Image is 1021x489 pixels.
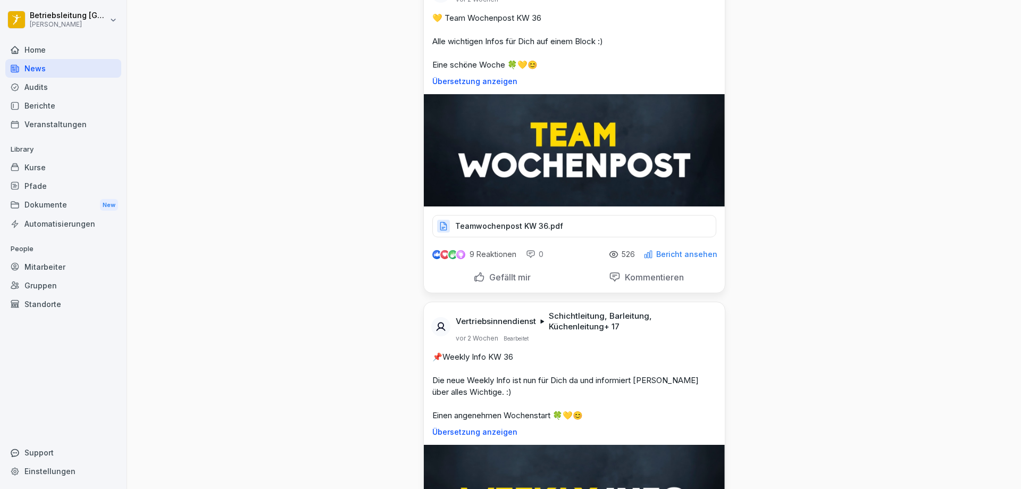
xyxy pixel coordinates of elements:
div: Dokumente [5,195,121,215]
p: Bericht ansehen [656,250,717,259]
a: Standorte [5,295,121,313]
p: [PERSON_NAME] [30,21,107,28]
a: Berichte [5,96,121,115]
p: Übersetzung anzeigen [432,428,716,436]
a: Mitarbeiter [5,258,121,276]
p: Vertriebsinnendienst [456,316,536,327]
a: DokumenteNew [5,195,121,215]
div: Support [5,443,121,462]
a: Pfade [5,177,121,195]
img: inspiring [456,250,465,260]
a: Home [5,40,121,59]
p: 9 Reaktionen [470,250,516,259]
a: Audits [5,78,121,96]
img: like [432,250,441,259]
a: Veranstaltungen [5,115,121,134]
a: Automatisierungen [5,214,121,233]
a: Teamwochenpost KW 36.pdf [432,224,716,235]
a: News [5,59,121,78]
p: Gefällt mir [485,272,531,283]
img: iw3r0wiqlwdtw8hfnx4k8z5m.png [424,94,725,206]
p: Library [5,141,121,158]
p: 526 [622,250,635,259]
p: Übersetzung anzeigen [432,77,716,86]
p: Schichtleitung, Barleitung, Küchenleitung + 17 [549,311,712,332]
p: 💛 Team Wochenpost KW 36 Alle wichtigen Infos für Dich auf einem Block :) Eine schöne Woche 🍀💛😊 [432,12,716,71]
img: love [441,251,449,259]
p: Teamwochenpost KW 36.pdf [455,221,563,231]
p: Kommentieren [621,272,684,283]
div: New [100,199,118,211]
p: vor 2 Wochen [456,334,498,343]
p: Bearbeitet [504,334,529,343]
a: Gruppen [5,276,121,295]
a: Einstellungen [5,462,121,480]
div: 0 [526,249,543,260]
img: celebrate [448,250,457,259]
a: Kurse [5,158,121,177]
p: Betriebsleitung [GEOGRAPHIC_DATA] [30,11,107,20]
p: 📌Weekly Info KW 36 Die neue Weekly Info ist nun für Dich da und informiert [PERSON_NAME] über all... [432,351,716,421]
p: People [5,241,121,258]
